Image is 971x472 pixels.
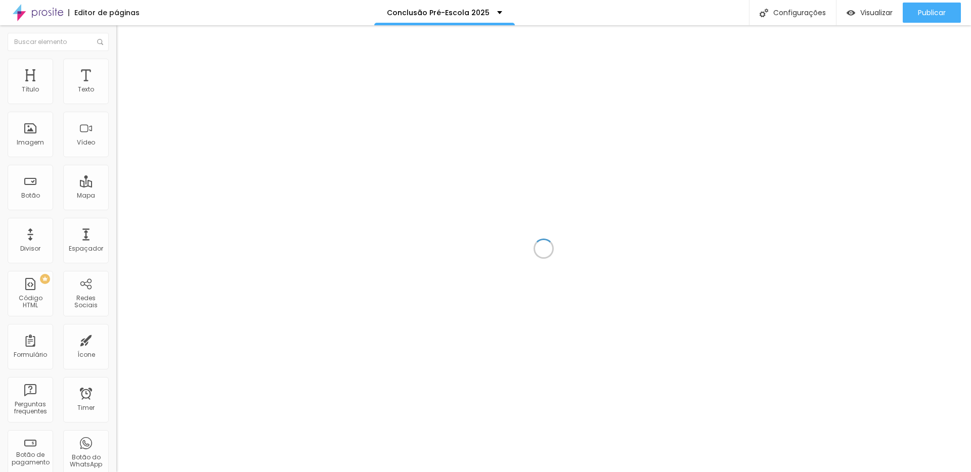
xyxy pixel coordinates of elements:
input: Buscar elemento [8,33,109,51]
img: Icone [97,39,103,45]
p: Conclusão Pré-Escola 2025 [387,9,490,16]
div: Divisor [20,245,40,252]
div: Editor de páginas [68,9,140,16]
div: Botão de pagamento [10,451,50,466]
div: Código HTML [10,295,50,309]
span: Publicar [918,9,946,17]
div: Redes Sociais [66,295,106,309]
div: Espaçador [69,245,103,252]
button: Publicar [903,3,961,23]
button: Visualizar [836,3,903,23]
img: view-1.svg [847,9,855,17]
div: Botão do WhatsApp [66,454,106,468]
div: Perguntas frequentes [10,401,50,415]
div: Mapa [77,192,95,199]
span: Visualizar [860,9,893,17]
div: Título [22,86,39,93]
div: Texto [78,86,94,93]
img: Icone [760,9,768,17]
div: Ícone [77,351,95,358]
div: Formulário [14,351,47,358]
div: Botão [21,192,40,199]
div: Imagem [17,139,44,146]
div: Vídeo [77,139,95,146]
div: Timer [77,404,95,411]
